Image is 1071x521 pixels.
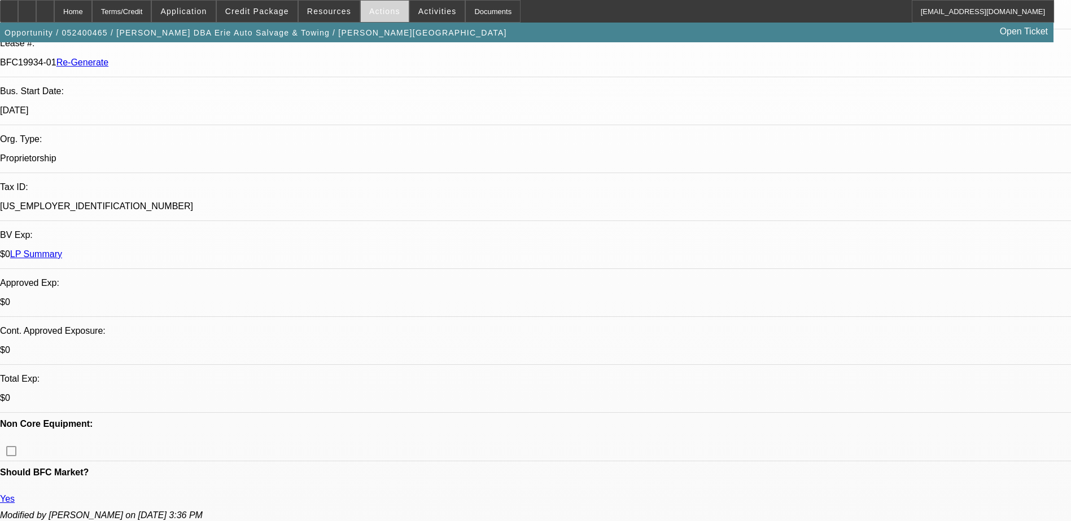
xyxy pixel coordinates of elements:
button: Credit Package [217,1,298,22]
span: Credit Package [225,7,289,16]
span: Resources [307,7,351,16]
span: Opportunity / 052400465 / [PERSON_NAME] DBA Erie Auto Salvage & Towing / [PERSON_NAME][GEOGRAPHIC... [5,28,507,37]
button: Actions [361,1,409,22]
a: LP Summary [10,249,62,259]
a: Open Ticket [995,22,1052,41]
span: Activities [418,7,457,16]
button: Application [152,1,215,22]
span: Actions [369,7,400,16]
a: Re-Generate [56,58,109,67]
button: Resources [299,1,360,22]
span: Application [160,7,207,16]
button: Activities [410,1,465,22]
